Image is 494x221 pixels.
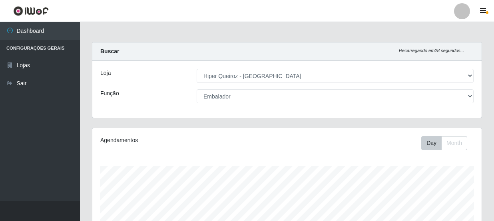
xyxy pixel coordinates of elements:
button: Month [441,136,467,150]
button: Day [421,136,442,150]
label: Loja [100,69,111,77]
label: Função [100,89,119,98]
div: Toolbar with button groups [421,136,474,150]
strong: Buscar [100,48,119,54]
div: Agendamentos [100,136,249,145]
i: Recarregando em 28 segundos... [399,48,464,53]
div: First group [421,136,467,150]
img: CoreUI Logo [13,6,49,16]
